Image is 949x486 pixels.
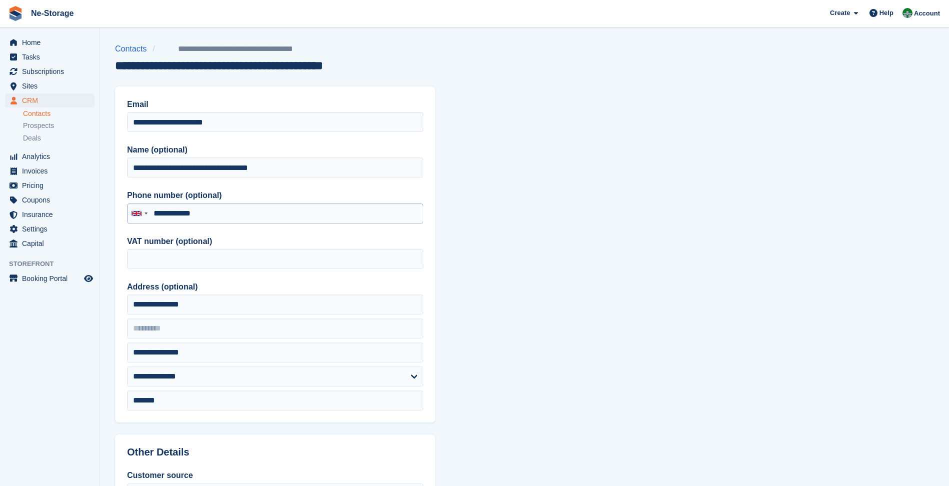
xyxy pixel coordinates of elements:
[8,6,23,21] img: stora-icon-8386f47178a22dfd0bd8f6a31ec36ba5ce8667c1dd55bd0f319d3a0aa187defe.svg
[914,8,940,18] span: Account
[5,149,95,163] a: menu
[23,133,41,143] span: Deals
[5,207,95,221] a: menu
[5,164,95,178] a: menu
[23,120,95,131] a: Prospects
[27,5,78,21] a: Ne-Storage
[5,193,95,207] a: menu
[5,50,95,64] a: menu
[23,133,95,143] a: Deals
[127,98,423,110] label: Email
[5,271,95,285] a: menu
[115,43,387,55] nav: breadcrumbs
[22,64,82,78] span: Subscriptions
[22,50,82,64] span: Tasks
[22,207,82,221] span: Insurance
[23,109,95,118] a: Contacts
[22,178,82,192] span: Pricing
[127,469,423,481] label: Customer source
[5,35,95,49] a: menu
[128,204,151,223] div: United Kingdom: +44
[22,193,82,207] span: Coupons
[22,93,82,107] span: CRM
[115,43,153,55] a: Contacts
[830,8,850,18] span: Create
[22,164,82,178] span: Invoices
[5,64,95,78] a: menu
[22,35,82,49] span: Home
[127,144,423,156] label: Name (optional)
[902,8,912,18] img: Charlotte Nesbitt
[22,79,82,93] span: Sites
[127,446,423,458] h2: Other Details
[127,189,423,201] label: Phone number (optional)
[127,235,423,247] label: VAT number (optional)
[879,8,893,18] span: Help
[5,93,95,107] a: menu
[5,222,95,236] a: menu
[22,271,82,285] span: Booking Portal
[5,178,95,192] a: menu
[127,281,423,293] label: Address (optional)
[22,149,82,163] span: Analytics
[22,222,82,236] span: Settings
[22,236,82,250] span: Capital
[5,79,95,93] a: menu
[83,272,95,284] a: Preview store
[9,259,100,269] span: Storefront
[23,121,54,130] span: Prospects
[5,236,95,250] a: menu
